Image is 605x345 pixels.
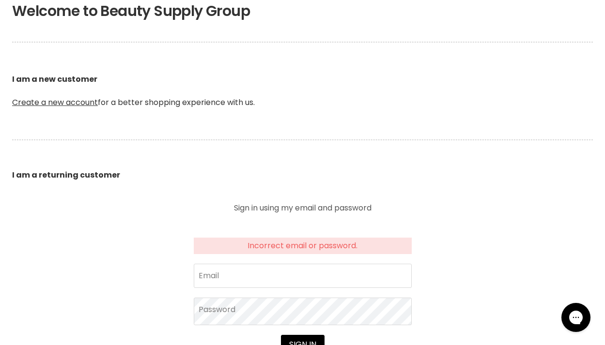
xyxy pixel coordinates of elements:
[12,50,593,132] p: for a better shopping experience with us.
[194,204,412,212] p: Sign in using my email and password
[12,169,120,180] b: I am a returning customer
[12,97,98,108] a: Create a new account
[12,2,593,20] h1: Welcome to Beauty Supply Group
[12,74,97,85] b: I am a new customer
[557,300,595,335] iframe: Gorgias live chat messenger
[200,241,406,250] li: Incorrect email or password.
